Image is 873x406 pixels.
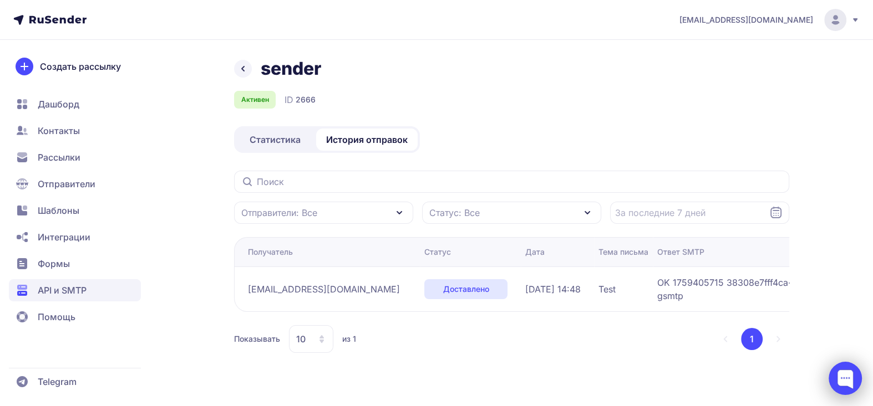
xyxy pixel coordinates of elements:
span: Отправители: Все [241,206,317,219]
input: Datepicker input [610,202,789,224]
div: Ответ SMTP [657,246,704,258]
span: Статус: Все [429,206,480,219]
div: Получатель [248,246,293,258]
span: Telegram [38,375,77,388]
span: 10 [296,332,306,346]
span: Статистика [250,133,301,146]
span: [EMAIL_ADDRESS][DOMAIN_NAME] [248,282,400,296]
span: Показывать [234,333,280,345]
span: [DATE] 14:48 [525,282,581,296]
span: Активен [241,95,269,104]
a: Статистика [236,129,314,151]
a: История отправок [316,129,418,151]
span: Отправители [38,177,95,191]
span: Контакты [38,124,80,137]
span: [EMAIL_ADDRESS][DOMAIN_NAME] [679,14,813,25]
div: Тема письма [598,246,648,258]
h1: sender [261,58,321,80]
span: Интеграции [38,230,90,244]
div: Статус [424,246,451,258]
span: Шаблоны [38,204,79,217]
a: Telegram [9,371,141,393]
span: Дашборд [38,97,79,111]
span: Доставлено [443,284,489,295]
div: Дата [525,246,545,258]
div: ID [285,93,316,106]
button: 1 [741,328,763,350]
span: Формы [38,257,70,270]
span: из 1 [342,333,356,345]
span: Рассылки [38,151,80,164]
span: API и SMTP [38,284,87,297]
span: Создать рассылку [40,60,121,73]
span: История отправок [326,133,408,146]
input: Поиск [234,171,789,193]
span: Test [598,282,616,296]
span: Помощь [38,310,75,323]
span: 2666 [296,94,316,105]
